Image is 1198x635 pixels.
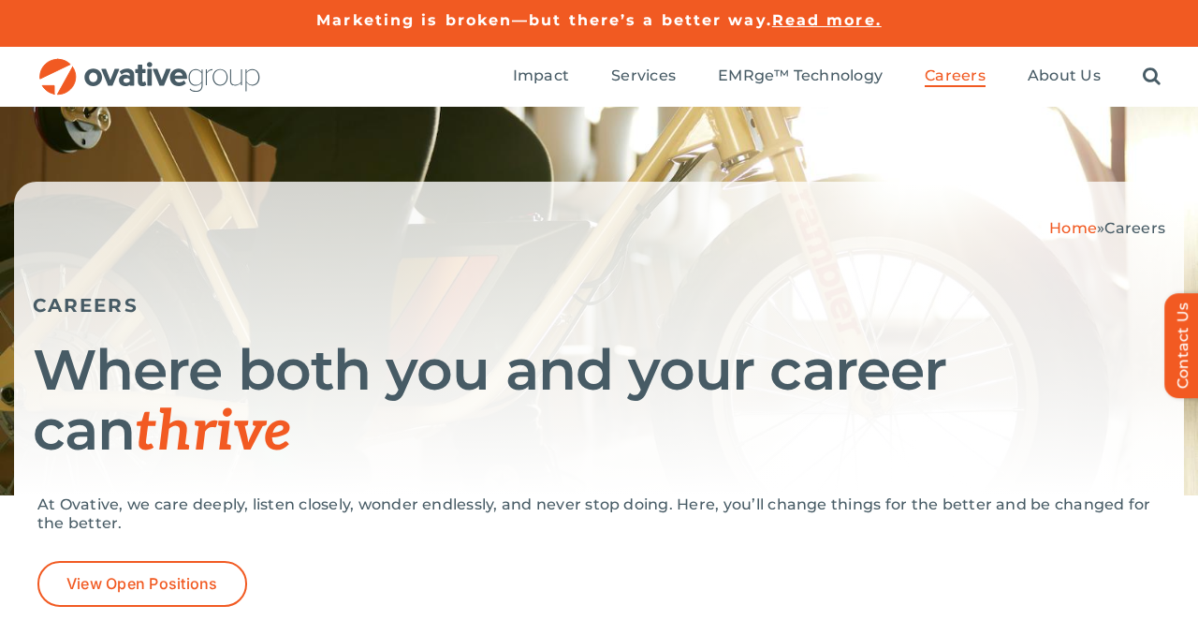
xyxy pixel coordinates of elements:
[66,575,218,593] span: View Open Positions
[1143,66,1161,87] a: Search
[33,294,1165,317] h5: CAREERS
[718,66,883,85] span: EMRge™ Technology
[135,399,291,466] span: thrive
[1049,219,1097,237] a: Home
[37,495,1161,533] p: At Ovative, we care deeply, listen closely, wonder endlessly, and never stop doing. Here, you’ll ...
[718,66,883,87] a: EMRge™ Technology
[925,66,986,85] span: Careers
[37,56,262,74] a: OG_Full_horizontal_RGB
[925,66,986,87] a: Careers
[772,11,882,29] a: Read more.
[513,66,569,87] a: Impact
[611,66,676,85] span: Services
[33,340,1165,463] h1: Where both you and your career can
[37,561,247,607] a: View Open Positions
[1028,66,1101,85] span: About Us
[1104,219,1165,237] span: Careers
[1049,219,1165,237] span: »
[611,66,676,87] a: Services
[513,66,569,85] span: Impact
[316,11,772,29] a: Marketing is broken—but there’s a better way.
[513,47,1161,107] nav: Menu
[1028,66,1101,87] a: About Us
